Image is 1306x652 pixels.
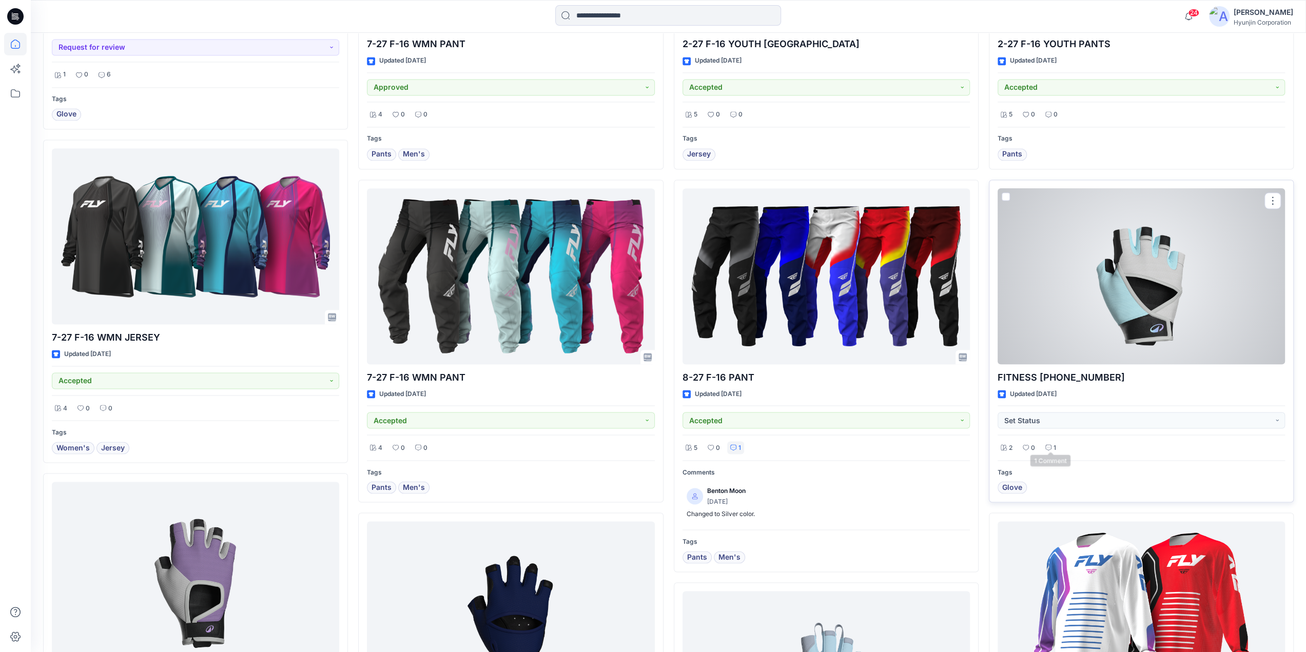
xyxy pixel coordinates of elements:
p: 6 [107,69,111,80]
span: Men's [718,551,740,563]
img: avatar [1209,6,1230,27]
a: 7-27 F-16 WMN PANT [367,188,654,364]
p: Tags [367,467,654,478]
p: 0 [716,442,720,453]
p: [DATE] [707,496,746,507]
p: Benton Moon [707,485,746,496]
p: 0 [1054,109,1058,120]
p: Updated [DATE] [1010,389,1057,400]
p: 1 [738,442,741,453]
p: Changed to Silver color. [687,508,966,519]
p: 7-27 F-16 WMN PANT [367,370,654,385]
span: Pants [372,148,392,161]
span: 24 [1188,9,1199,17]
p: Updated [DATE] [379,389,426,400]
p: 0 [1031,109,1035,120]
p: Comments [683,467,970,478]
p: 4 [63,403,67,413]
p: 4 [378,109,382,120]
p: Tags [367,133,654,144]
svg: avatar [692,493,698,499]
p: 1 [63,69,66,80]
p: 0 [1031,442,1035,453]
span: Men's [403,148,425,161]
p: 0 [738,109,743,120]
span: Men's [403,481,425,493]
span: Jersey [101,442,125,454]
span: Pants [1002,148,1022,161]
p: 1 [1054,442,1056,453]
p: 0 [423,442,427,453]
p: 2 [1009,442,1012,453]
p: 2-27 F-16 YOUTH PANTS [998,37,1285,51]
span: Women's [56,442,90,454]
p: 0 [401,109,405,120]
p: 0 [108,403,112,413]
a: FITNESS 900-006-1 [998,188,1285,364]
p: 5 [1009,109,1012,120]
p: Updated [DATE] [379,55,426,66]
p: 4 [378,442,382,453]
p: 8-27 F-16 PANT [683,370,970,385]
p: 7-27 F-16 WMN JERSEY [52,330,339,345]
p: Tags [52,94,339,105]
span: Pants [687,551,707,563]
p: Tags [52,427,339,438]
p: 0 [84,69,88,80]
p: Tags [683,133,970,144]
p: 7-27 F-16 WMN PANT [367,37,654,51]
p: 5 [694,109,697,120]
a: 7-27 F-16 WMN JERSEY [52,148,339,324]
p: FITNESS [PHONE_NUMBER] [998,370,1285,385]
p: 2-27 F-16 YOUTH [GEOGRAPHIC_DATA] [683,37,970,51]
p: Updated [DATE] [1010,55,1057,66]
p: Tags [998,133,1285,144]
div: [PERSON_NAME] [1234,6,1293,18]
p: 0 [423,109,427,120]
a: Benton Moon[DATE]Changed to Silver color. [683,481,970,523]
span: Pants [372,481,392,493]
p: Tags [683,536,970,547]
p: Updated [DATE] [695,389,742,400]
span: Glove [1002,481,1022,493]
p: 0 [86,403,90,413]
a: 8-27 F-16 PANT [683,188,970,364]
p: 5 [694,442,697,453]
span: Jersey [687,148,711,161]
div: Hyunjin Corporation [1234,18,1293,26]
p: 0 [401,442,405,453]
p: Tags [998,467,1285,478]
span: Glove [56,108,76,121]
p: Updated [DATE] [64,349,111,360]
p: Updated [DATE] [695,55,742,66]
p: 0 [716,109,720,120]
